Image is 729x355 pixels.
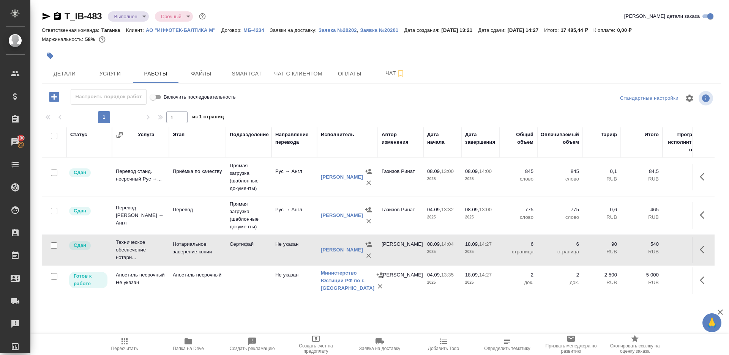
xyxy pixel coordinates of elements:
[465,214,495,221] p: 2025
[85,36,97,42] p: 58%
[427,272,441,278] p: 04.09,
[541,175,579,183] p: слово
[465,272,479,278] p: 18.09,
[112,164,169,190] td: Перевод станд. несрочный Рус →...
[112,296,169,327] td: Техническое обеспечение нотари...
[503,271,533,279] p: 2
[220,334,284,355] button: Создать рекламацию
[587,175,617,183] p: RUB
[289,343,343,354] span: Создать счет на предоплату
[541,168,579,175] p: 845
[503,131,533,146] div: Общий объем
[42,47,58,64] button: Добавить тэг
[374,281,386,292] button: Удалить
[378,164,423,190] td: Газизов Ринат
[427,175,458,183] p: 2025
[539,334,603,355] button: Призвать менеджера по развитию
[226,158,271,196] td: Прямая загрузка (шаблонные документы)
[404,27,441,33] p: Дата создания:
[321,247,363,253] a: [PERSON_NAME]
[192,112,224,123] span: из 1 страниц
[173,271,222,279] p: Апостиль несрочный
[230,346,275,351] span: Создать рекламацию
[541,248,579,256] p: страница
[363,166,374,177] button: Назначить
[126,27,146,33] p: Клиент:
[70,131,87,138] div: Статус
[465,131,495,146] div: Дата завершения
[541,271,579,279] p: 2
[138,131,154,138] div: Услуга
[363,239,374,250] button: Назначить
[625,175,659,183] p: RUB
[645,131,659,138] div: Итого
[321,174,363,180] a: [PERSON_NAME]
[587,248,617,256] p: RUB
[164,93,236,101] span: Включить последовательность
[65,11,102,21] a: T_IB-483
[541,131,579,146] div: Оплачиваемый объем
[230,131,269,138] div: Подразделение
[593,27,617,33] p: К оплате:
[226,237,271,263] td: Сертифай
[699,91,715,105] span: Посмотреть информацию
[74,169,86,176] p: Сдан
[331,69,368,79] span: Оплаты
[42,12,51,21] button: Скопировать ссылку для ЯМессенджера
[93,334,156,355] button: Пересчитать
[173,346,204,351] span: Папка на Drive
[68,240,108,251] div: Менеджер проверил работу исполнителя, передает ее на следующий этап
[541,279,579,286] p: док.
[465,279,495,286] p: 2025
[465,248,495,256] p: 2025
[541,240,579,248] p: 6
[503,240,533,248] p: 6
[427,248,458,256] p: 2025
[68,206,108,216] div: Менеджер проверил работу исполнителя, передает ее на следующий этап
[173,206,222,214] p: Перевод
[53,12,62,21] button: Скопировать ссылку
[607,343,662,354] span: Скопировать ссылку на оценку заказа
[396,69,405,78] svg: Подписаться
[363,204,374,215] button: Назначить
[587,214,617,221] p: RUB
[541,214,579,221] p: слово
[271,267,317,294] td: Не указан
[503,168,533,175] p: 845
[108,11,148,22] div: Выполнен
[587,279,617,286] p: RUB
[427,207,441,212] p: 04.09,
[587,168,617,175] p: 0,1
[360,27,404,34] button: Заявка №20201
[173,168,222,175] p: Приёмка по качеству
[427,279,458,286] p: 2025
[363,215,374,227] button: Удалить
[479,207,492,212] p: 13:00
[2,132,28,151] a: 100
[503,175,533,183] p: слово
[541,206,579,214] p: 775
[357,27,360,33] p: ,
[68,168,108,178] div: Менеджер проверил работу исполнителя, передает ее на следующий этап
[159,13,184,20] button: Срочный
[441,241,454,247] p: 14:04
[378,237,423,263] td: [PERSON_NAME]
[625,240,659,248] p: 540
[601,131,617,138] div: Тариф
[503,214,533,221] p: слово
[427,131,458,146] div: Дата начала
[695,206,713,224] button: Здесь прячутся важные кнопки
[183,69,219,79] span: Файлы
[319,27,357,33] p: Заявка №20202
[271,237,317,263] td: Не указан
[503,206,533,214] p: 775
[112,267,169,294] td: Апостиль несрочный Не указан
[275,131,313,146] div: Направление перевода
[479,272,492,278] p: 14:27
[503,279,533,286] p: док.
[666,131,701,154] div: Прогресс исполнителя в SC
[321,270,374,291] a: Министерство Юстиции РФ по г. [GEOGRAPHIC_DATA]
[478,27,507,33] p: Дата сдачи:
[465,175,495,183] p: 2025
[475,334,539,355] button: Определить тематику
